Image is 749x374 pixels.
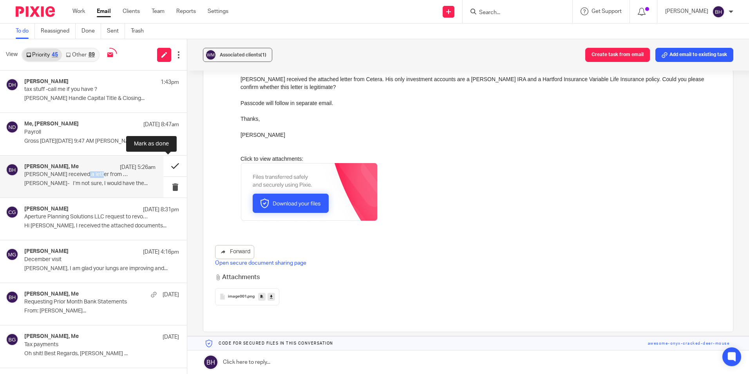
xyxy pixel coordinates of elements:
a: Reassigned [41,24,76,39]
span: (1) [261,53,266,57]
button: Associated clients(1) [203,48,272,62]
a: Other89 [62,49,98,61]
div: 89 [89,52,95,58]
p: [DATE] 8:31pm [143,206,179,214]
button: Add email to existing task [655,48,733,62]
span: 888-733-4916 ext. 4102 [10,72,69,78]
a: Email [97,7,111,15]
img: svg%3E [6,78,18,91]
img: svg%3E [6,333,18,346]
a: Priority45 [22,49,62,61]
span: | [96,165,97,171]
a: Work [72,7,85,15]
h4: Me, [PERSON_NAME] [24,121,79,127]
span: [EMAIL_ADDRESS][DOMAIN_NAME] [7,88,100,94]
a: Forward [215,245,254,259]
a: Clients [123,7,140,15]
input: Search [478,9,549,16]
img: svg%3E [6,206,18,218]
span: Associated clients [220,53,266,57]
button: Create task from email [585,48,650,62]
p: Oh shit! Best Regards, [PERSON_NAME] ... [24,350,179,357]
a: Done [81,24,101,39]
h3: Attachments [215,273,260,282]
img: Pixie [16,6,55,17]
span: Get Support [592,9,622,14]
span: .png [247,294,255,299]
p: [DATE] 4:16pm [143,248,179,256]
span: ! [124,180,126,186]
a: here [113,180,124,186]
span: image001 [228,294,247,299]
p: tax stuff -call me if you have ? [24,86,148,93]
p: [PERSON_NAME]- I’m not sure, I would have the... [24,180,156,187]
a: Trash [131,24,150,39]
span: The finest compliment that we can receive is your referrals. [99,165,249,171]
a: Reports [176,7,196,15]
div: 45 [52,52,58,58]
img: svg%3E [6,248,18,261]
a: Settings [208,7,228,15]
a: Sent [107,24,125,39]
p: Hi [PERSON_NAME], I received the attached documents... [24,223,179,229]
img: inbox_syncing.svg [103,48,117,62]
span: This email originated from outside our firm. Security is everyone’s responsibility. If you questi... [63,243,417,249]
p: Payroll [24,129,148,136]
a: Click Here [61,104,90,110]
h4: [PERSON_NAME] [24,78,69,85]
img: svg%3E [6,291,18,303]
h4: [PERSON_NAME], Me [24,163,79,170]
a: Open secure document sharing page [215,260,306,266]
p: [DATE] 5:26am [120,163,156,171]
img: svg%3E [712,5,725,18]
img: svg%3E [6,163,18,176]
p: [DATE] 8:47am [143,121,179,129]
a: To do [16,24,35,39]
img: svg%3E [6,121,18,133]
p: Tax payments [24,341,148,348]
h4: [PERSON_NAME], Me [24,291,79,298]
p: 1:43pm [161,78,179,86]
p: Requesting Prior Month Bank Statements [24,299,148,305]
span: View [6,51,18,59]
span: Click Here [61,103,90,110]
p: Gross [DATE][DATE] 9:47 AM [PERSON_NAME]... [24,138,179,145]
b: FINANCIAL [34,165,65,171]
span: [PHONE_NUMBER] [7,80,56,87]
p: [PERSON_NAME] Handle Capital Title & Closing... [24,95,179,102]
h4: [PERSON_NAME] [24,206,69,212]
h4: [PERSON_NAME], Me [24,333,79,340]
p: Aperture Planning Solutions LLC request to revoke the Subchapter S election [24,214,148,220]
img: svg%3E [205,49,217,61]
p: [PERSON_NAME], I am glad your lungs are improving and... [24,265,179,272]
b: EXPERTS [67,165,94,171]
h4: [PERSON_NAME] [24,248,69,255]
p: December visit [24,256,148,263]
a: Team [152,7,165,15]
p: [DATE] [163,333,179,341]
p: From: [PERSON_NAME]... [24,308,179,314]
p: [DATE] [163,291,179,299]
p: [PERSON_NAME] [665,7,708,15]
button: image001.png [215,288,279,305]
p: [PERSON_NAME] received a letter from Cetera [24,171,129,178]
